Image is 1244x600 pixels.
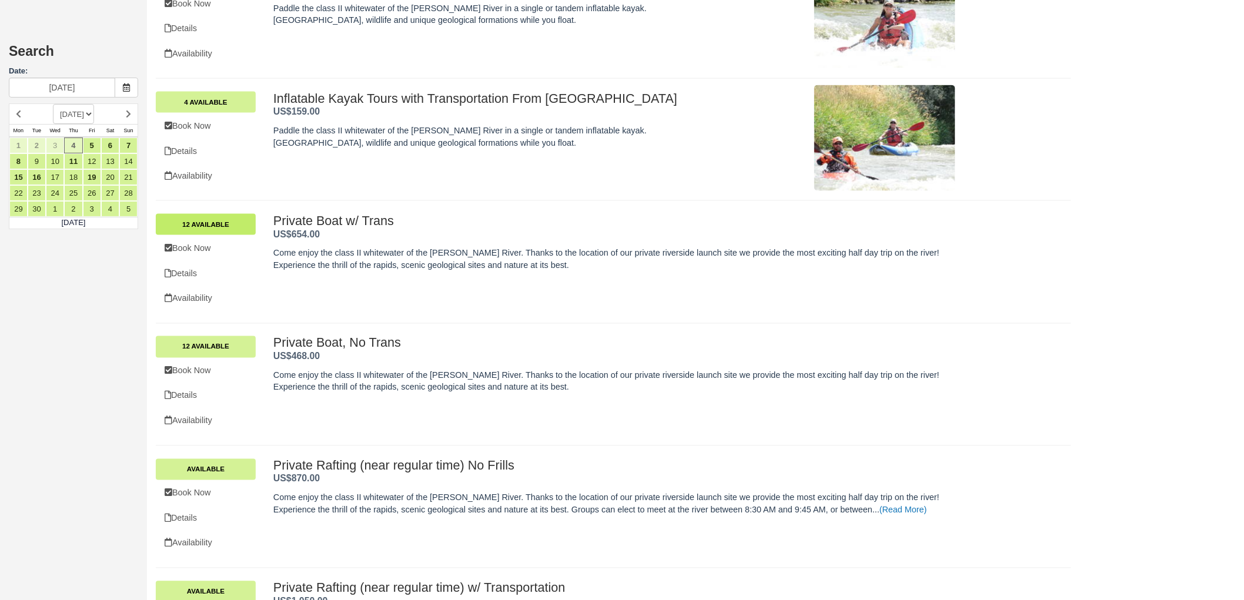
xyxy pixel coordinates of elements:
[64,153,82,169] a: 11
[46,185,64,201] a: 24
[64,185,82,201] a: 25
[101,125,119,138] th: Sat
[156,164,256,188] a: Availability
[156,531,256,555] a: Availability
[46,138,64,153] a: 3
[119,138,138,153] a: 7
[83,201,101,217] a: 3
[273,229,320,239] strong: Price: US$654
[273,336,955,350] h2: Private Boat, No Trans
[64,201,82,217] a: 2
[28,138,46,153] a: 2
[273,492,955,516] p: Come enjoy the class II whitewater of the [PERSON_NAME] River. Thanks to the location of our priv...
[156,409,256,433] a: Availability
[119,153,138,169] a: 14
[273,125,728,149] p: Paddle the class II whitewater of the [PERSON_NAME] River in a single or tandem inflatable kayak....
[273,351,320,361] span: US$468.00
[273,229,320,239] span: US$654.00
[101,201,119,217] a: 4
[9,138,28,153] a: 1
[156,139,256,163] a: Details
[101,169,119,185] a: 20
[101,153,119,169] a: 13
[28,185,46,201] a: 23
[156,92,256,113] a: 4 Available
[156,507,256,531] a: Details
[156,287,256,311] a: Availability
[156,262,256,286] a: Details
[273,247,955,271] p: Come enjoy the class II whitewater of the [PERSON_NAME] River. Thanks to the location of our priv...
[119,169,138,185] a: 21
[880,505,927,515] a: (Read More)
[156,42,256,66] a: Availability
[119,125,138,138] th: Sun
[156,481,256,505] a: Book Now
[28,125,46,138] th: Tue
[273,2,728,26] p: Paddle the class II whitewater of the [PERSON_NAME] River in a single or tandem inflatable kayak....
[9,153,28,169] a: 8
[156,236,256,260] a: Book Now
[46,153,64,169] a: 10
[814,85,955,191] img: M87-1
[273,106,320,116] span: US$159.00
[46,201,64,217] a: 1
[273,474,320,484] strong: Price: US$870
[273,459,955,473] h2: Private Rafting (near regular time) No Frills
[101,185,119,201] a: 27
[28,201,46,217] a: 30
[273,106,320,116] strong: Price: US$159
[64,125,82,138] th: Thu
[9,217,138,229] td: [DATE]
[83,185,101,201] a: 26
[156,359,256,383] a: Book Now
[119,201,138,217] a: 5
[46,169,64,185] a: 17
[156,459,256,480] a: Available
[156,114,256,138] a: Book Now
[83,153,101,169] a: 12
[46,125,64,138] th: Wed
[119,185,138,201] a: 28
[9,201,28,217] a: 29
[156,336,256,357] a: 12 Available
[64,138,82,153] a: 4
[273,214,955,228] h2: Private Boat w/ Trans
[156,16,256,41] a: Details
[273,351,320,361] strong: Price: US$468
[9,66,138,77] label: Date:
[273,474,320,484] span: US$870.00
[83,169,101,185] a: 19
[9,169,28,185] a: 15
[9,185,28,201] a: 22
[83,138,101,153] a: 5
[28,169,46,185] a: 16
[9,44,138,66] h2: Search
[273,92,728,106] h2: Inflatable Kayak Tours with Transportation From [GEOGRAPHIC_DATA]
[83,125,101,138] th: Fri
[64,169,82,185] a: 18
[273,370,955,394] p: Come enjoy the class II whitewater of the [PERSON_NAME] River. Thanks to the location of our priv...
[273,581,955,595] h2: Private Rafting (near regular time) w/ Transportation
[9,125,28,138] th: Mon
[156,214,256,235] a: 12 Available
[101,138,119,153] a: 6
[28,153,46,169] a: 9
[156,384,256,408] a: Details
